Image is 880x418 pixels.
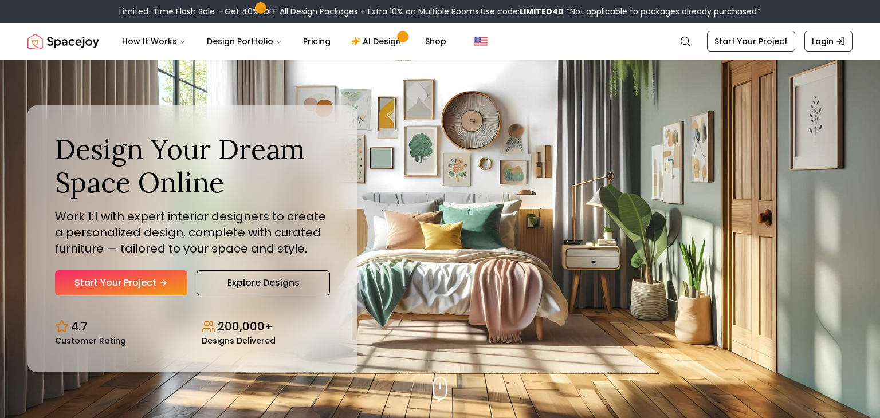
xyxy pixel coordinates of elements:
a: Explore Designs [197,270,330,295]
small: Customer Rating [55,337,126,345]
a: Spacejoy [27,30,99,53]
a: AI Design [342,30,414,53]
img: Spacejoy Logo [27,30,99,53]
p: Work 1:1 with expert interior designers to create a personalized design, complete with curated fu... [55,208,330,257]
img: United States [474,34,488,48]
a: Pricing [294,30,340,53]
div: Limited-Time Flash Sale – Get 40% OFF All Design Packages + Extra 10% on Multiple Rooms. [119,6,761,17]
a: Start Your Project [707,31,795,52]
p: 200,000+ [218,318,273,334]
a: Login [804,31,852,52]
p: 4.7 [71,318,88,334]
h1: Design Your Dream Space Online [55,133,330,199]
b: LIMITED40 [520,6,564,17]
nav: Main [113,30,455,53]
span: *Not applicable to packages already purchased* [564,6,761,17]
a: Shop [416,30,455,53]
small: Designs Delivered [202,337,276,345]
a: Start Your Project [55,270,187,295]
button: How It Works [113,30,195,53]
span: Use code: [481,6,564,17]
nav: Global [27,23,852,60]
button: Design Portfolio [198,30,292,53]
div: Design stats [55,309,330,345]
